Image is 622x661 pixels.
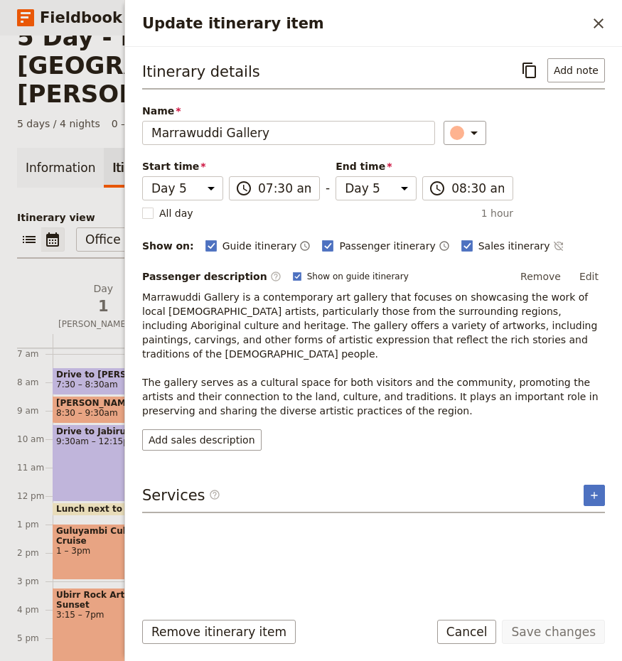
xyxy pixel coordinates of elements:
[17,23,520,108] h1: 5 Day - Kakadu & [GEOGRAPHIC_DATA] - [PERSON_NAME]
[17,117,100,131] span: 5 days / 4 nights
[444,121,486,145] button: ​
[17,227,41,252] button: List view
[336,159,417,173] span: End time
[56,610,151,620] span: 3:15 – 7pm
[56,370,151,380] span: Drive to [PERSON_NAME] Dam
[58,281,148,317] h2: Day
[17,547,53,559] div: 2 pm
[142,269,281,284] label: Passenger description
[307,271,409,282] span: Show on guide itinerary
[451,124,483,141] div: ​
[142,239,194,253] div: Show on:
[17,633,53,644] div: 5 pm
[339,239,435,253] span: Passenger itinerary
[112,117,193,131] span: 0 – 4 passengers
[142,485,220,506] h3: Services
[56,380,118,389] span: 7:30 – 8:30am
[142,290,605,418] p: Marrawuddi Gallery is a contemporary art gallery that focuses on showcasing the work of local [DE...
[56,526,151,546] span: Guluyambi Culture Cruise
[518,58,542,82] button: Copy itinerary item
[270,271,281,282] span: ​
[142,159,223,173] span: Start time
[104,148,172,188] a: Itinerary
[142,61,260,82] h3: Itinerary details
[53,524,155,580] div: Guluyambi Culture Cruise1 – 3pm
[56,436,151,446] span: 9:30am – 12:15pm
[17,6,122,30] a: Fieldbook
[142,121,435,145] input: Name
[56,408,118,418] span: 8:30 – 9:30am
[53,367,155,395] div: Drive to [PERSON_NAME] Dam7:30 – 8:30am
[56,398,151,408] span: [PERSON_NAME] Dam
[17,604,53,616] div: 4 pm
[56,426,151,436] span: Drive to Jabiru
[429,180,446,197] span: ​
[584,485,605,506] button: Add service inclusion
[17,490,53,502] div: 12 pm
[142,429,262,451] button: Add sales description
[58,296,148,317] span: 1
[53,318,154,330] span: [PERSON_NAME] to Kakadu
[56,546,151,556] span: 1 – 3pm
[573,266,605,287] button: Edit
[53,503,155,516] div: Lunch next to [GEOGRAPHIC_DATA]
[439,237,450,254] button: Time shown on passenger itinerary
[17,462,53,473] div: 11 am
[159,206,193,220] span: All day
[514,266,567,287] button: Remove
[142,104,435,118] span: Name
[17,348,53,360] div: 7 am
[17,434,53,445] div: 10 am
[437,620,497,644] button: Cancel
[53,281,159,334] button: Day1[PERSON_NAME] to Kakadu
[299,237,311,254] button: Time shown on guide itinerary
[547,58,605,82] button: Add note
[17,148,104,188] a: Information
[56,590,151,610] span: Ubirr Rock Art & Sunset
[142,13,586,34] h2: Update itinerary item
[222,239,297,253] span: Guide itinerary
[553,237,564,254] button: Time not shown on sales itinerary
[142,176,223,200] select: Start time
[17,377,53,388] div: 8 am
[502,620,605,644] button: Save changes
[142,620,296,644] button: Remove itinerary item
[17,210,605,225] p: Itinerary view
[17,405,53,417] div: 9 am
[326,179,330,200] span: -
[53,396,155,424] div: [PERSON_NAME] Dam8:30 – 9:30am
[41,227,65,252] button: Calendar view
[586,11,611,36] button: Close drawer
[478,239,550,253] span: Sales itinerary
[336,176,417,200] select: End time
[451,180,504,197] input: ​
[235,180,252,197] span: ​
[258,180,311,197] input: ​
[56,504,231,514] span: Lunch next to [GEOGRAPHIC_DATA]
[53,424,155,502] div: Drive to Jabiru9:30am – 12:15pm
[209,489,220,506] span: ​
[17,519,53,530] div: 1 pm
[481,206,513,220] span: 1 hour
[209,489,220,500] span: ​
[17,576,53,587] div: 3 pm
